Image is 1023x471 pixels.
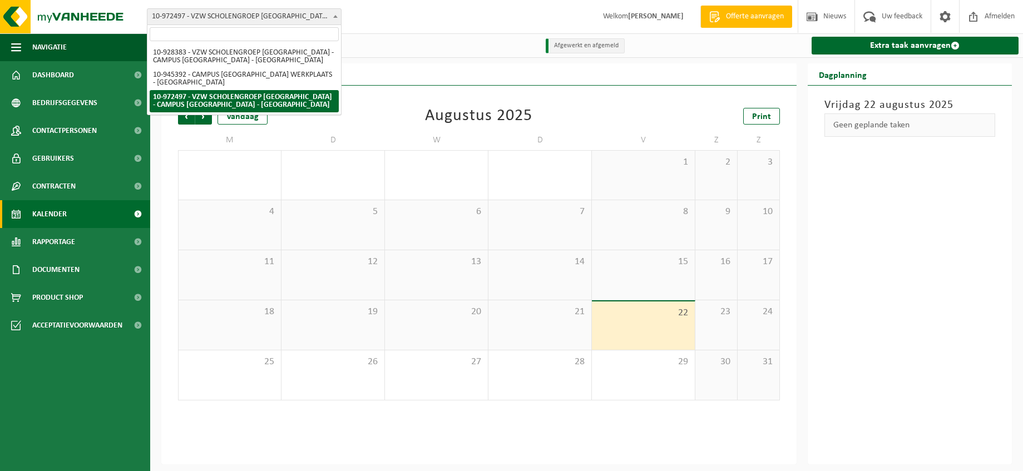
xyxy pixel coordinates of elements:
[494,206,586,218] span: 7
[32,311,122,339] span: Acceptatievoorwaarden
[391,356,482,368] span: 27
[743,306,774,318] span: 24
[184,356,275,368] span: 25
[385,130,488,150] td: W
[178,108,195,125] span: Vorige
[287,256,379,268] span: 12
[808,63,878,85] h2: Dagplanning
[391,256,482,268] span: 13
[743,108,780,125] a: Print
[743,206,774,218] span: 10
[218,108,268,125] div: Vandaag
[32,89,97,117] span: Bedrijfsgegevens
[147,8,342,25] span: 10-972497 - VZW SCHOLENGROEP SINT-MICHIEL - CAMPUS BARNUM - ROESELARE
[628,12,684,21] strong: [PERSON_NAME]
[391,206,482,218] span: 6
[743,356,774,368] span: 31
[184,256,275,268] span: 11
[743,156,774,168] span: 3
[287,206,379,218] span: 5
[287,356,379,368] span: 26
[494,256,586,268] span: 14
[701,306,732,318] span: 23
[150,90,339,112] li: 10-972497 - VZW SCHOLENGROEP [GEOGRAPHIC_DATA] - CAMPUS [GEOGRAPHIC_DATA] - [GEOGRAPHIC_DATA]
[281,130,385,150] td: D
[592,130,695,150] td: V
[812,37,1019,54] a: Extra taak aanvragen
[178,130,281,150] td: M
[150,46,339,68] li: 10-928383 - VZW SCHOLENGROEP [GEOGRAPHIC_DATA] - CAMPUS [GEOGRAPHIC_DATA] - [GEOGRAPHIC_DATA]
[597,356,689,368] span: 29
[32,200,67,228] span: Kalender
[700,6,792,28] a: Offerte aanvragen
[32,61,74,89] span: Dashboard
[701,356,732,368] span: 30
[287,306,379,318] span: 19
[752,112,771,121] span: Print
[597,307,689,319] span: 22
[184,306,275,318] span: 18
[597,206,689,218] span: 8
[32,256,80,284] span: Documenten
[701,156,732,168] span: 2
[150,68,339,90] li: 10-945392 - CAMPUS [GEOGRAPHIC_DATA] WERKPLAATS - [GEOGRAPHIC_DATA]
[32,228,75,256] span: Rapportage
[546,38,625,53] li: Afgewerkt en afgemeld
[824,113,995,137] div: Geen geplande taken
[723,11,787,22] span: Offerte aanvragen
[32,33,67,61] span: Navigatie
[743,256,774,268] span: 17
[494,306,586,318] span: 21
[597,256,689,268] span: 15
[701,206,732,218] span: 9
[32,284,83,311] span: Product Shop
[494,356,586,368] span: 28
[391,306,482,318] span: 20
[597,156,689,168] span: 1
[425,108,532,125] div: Augustus 2025
[32,172,76,200] span: Contracten
[184,206,275,218] span: 4
[695,130,738,150] td: Z
[32,117,97,145] span: Contactpersonen
[701,256,732,268] span: 16
[488,130,592,150] td: D
[32,145,74,172] span: Gebruikers
[738,130,780,150] td: Z
[147,9,341,24] span: 10-972497 - VZW SCHOLENGROEP SINT-MICHIEL - CAMPUS BARNUM - ROESELARE
[195,108,212,125] span: Volgende
[824,97,995,113] h3: Vrijdag 22 augustus 2025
